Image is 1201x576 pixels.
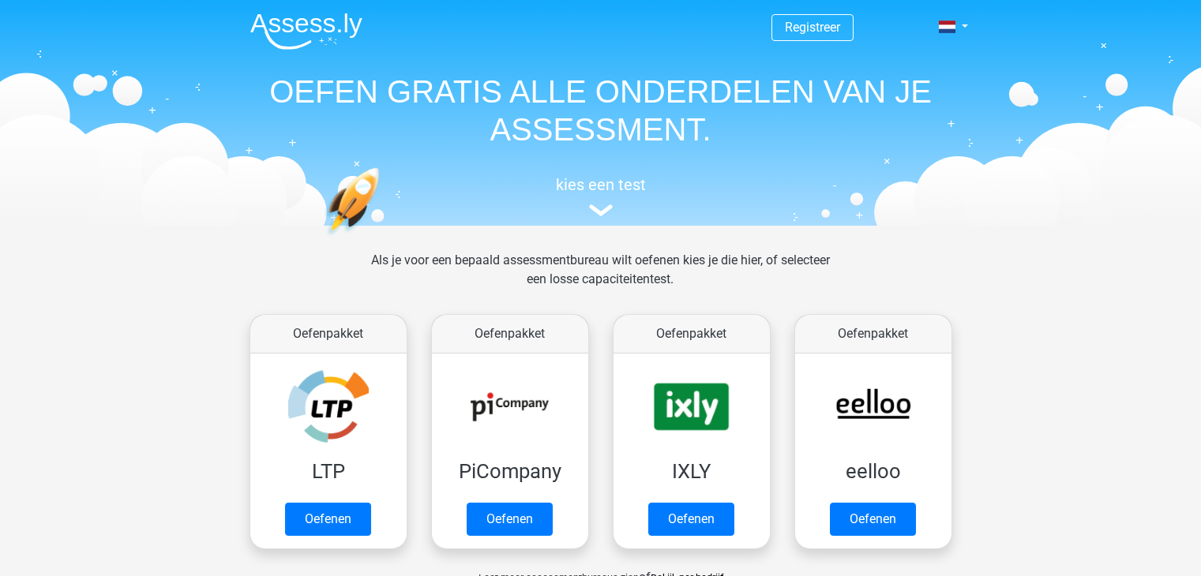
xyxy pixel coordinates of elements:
a: Oefenen [648,503,734,536]
a: Registreer [785,20,840,35]
div: Als je voor een bepaald assessmentbureau wilt oefenen kies je die hier, of selecteer een losse ca... [358,251,843,308]
img: Assessly [250,13,362,50]
h1: OEFEN GRATIS ALLE ONDERDELEN VAN JE ASSESSMENT. [238,73,964,148]
a: Oefenen [285,503,371,536]
a: Oefenen [830,503,916,536]
img: assessment [589,204,613,216]
h5: kies een test [238,175,964,194]
a: kies een test [238,175,964,217]
img: oefenen [325,167,441,310]
a: Oefenen [467,503,553,536]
